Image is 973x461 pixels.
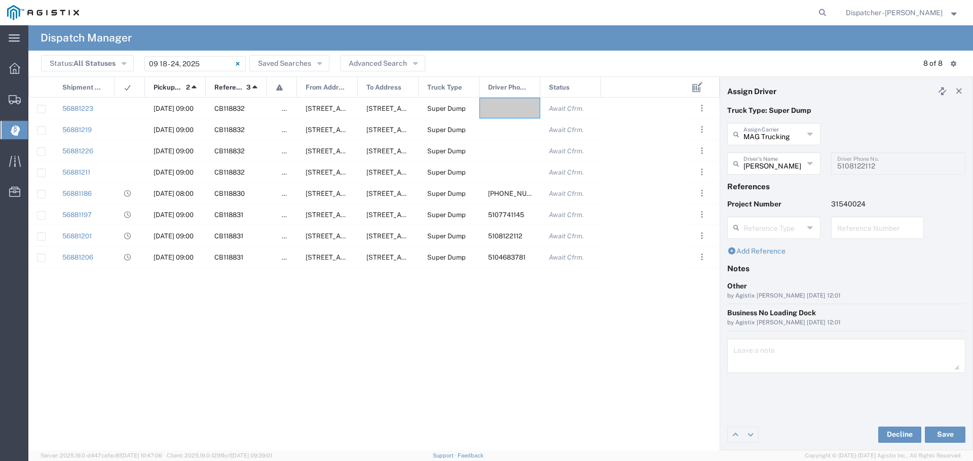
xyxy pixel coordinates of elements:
[306,147,406,155] span: E. 14th ST & Euclid Ave, San Leandro, California, United States
[306,105,406,112] span: E. 14th ST & Euclid Ave, San Leandro, California, United States
[62,126,92,134] a: 56881219
[433,452,458,458] a: Support
[727,308,965,318] div: Business No Loading Dock
[340,55,425,71] button: Advanced Search
[727,247,785,255] a: Add Reference
[728,427,743,442] a: Edit previous row
[214,147,245,155] span: CB118832
[366,190,467,197] span: E. 14th ST & Euclid Ave, San Leandro, California, United States
[701,230,703,242] span: . . .
[549,147,584,155] span: Await Cfrm.
[154,147,194,155] span: 09/23/2025, 09:00
[214,126,245,134] span: CB118832
[695,229,709,243] button: ...
[846,7,943,18] span: Dispatcher - Eli Amezcua
[306,77,347,98] span: From Address
[62,190,92,197] a: 56881186
[282,211,297,219] span: false
[701,123,703,136] span: . . .
[727,182,965,191] h4: References
[282,126,297,134] span: false
[214,254,243,261] span: CB118831
[282,190,297,197] span: false
[427,169,466,176] span: Super Dump
[701,208,703,221] span: . . .
[186,77,190,98] span: 2
[282,147,297,155] span: false
[366,211,467,219] span: 4801 Oakport St, Oakland, California, 94601, United States
[727,264,965,273] h4: Notes
[549,77,570,98] span: Status
[73,59,116,67] span: All Statuses
[549,126,584,134] span: Await Cfrm.
[231,452,272,458] span: [DATE] 09:39:01
[695,144,709,158] button: ...
[154,169,194,176] span: 09/23/2025, 09:00
[727,318,965,327] div: by Agistix [PERSON_NAME] [DATE] 12:01
[427,77,462,98] span: Truck Type
[154,211,194,219] span: 09/22/2025, 09:00
[743,427,758,442] a: Edit next row
[925,427,965,443] button: Save
[154,254,194,261] span: 09/22/2025, 09:00
[282,254,297,261] span: false
[366,105,467,112] span: 4801 Oakport St, Oakland, California, 94601, United States
[306,190,406,197] span: 4501 Tidewater Ave, Oakland, California, 94601, United States
[62,232,92,240] a: 56881201
[41,452,162,458] span: Server: 2025.19.0-d447cefac8f
[366,232,467,240] span: 4801 Oakport St, Oakland, California, 94601, United States
[427,126,466,134] span: Super Dump
[727,291,965,301] div: by Agistix [PERSON_NAME] [DATE] 12:01
[154,190,194,197] span: 09/22/2025, 08:00
[701,187,703,199] span: . . .
[62,254,93,261] a: 56881206
[695,165,709,179] button: ...
[366,126,467,134] span: 4801 Oakport St, Oakland, California, 94601, United States
[427,254,466,261] span: Super Dump
[7,5,79,20] img: logo
[154,105,194,112] span: 09/23/2025, 09:00
[249,55,329,71] button: Saved Searches
[727,281,965,291] div: Other
[62,169,90,176] a: 56881211
[695,207,709,222] button: ...
[214,169,245,176] span: CB118832
[727,105,965,116] p: Truck Type: Super Dump
[427,147,466,155] span: Super Dump
[488,254,526,261] span: 5104683781
[154,77,182,98] span: Pickup Date and Time
[488,211,524,219] span: 5107741145
[366,169,467,176] span: 4801 Oakport St, Oakland, California, 94601, United States
[366,77,401,98] span: To Address
[214,77,243,98] span: Reference
[282,232,297,240] span: false
[366,147,467,155] span: 4801 Oakport St, Oakland, California, 94601, United States
[488,232,522,240] span: 5108122112
[701,251,703,263] span: . . .
[62,77,103,98] span: Shipment No.
[549,232,584,240] span: Await Cfrm.
[282,169,297,176] span: false
[154,126,194,134] span: 09/23/2025, 09:00
[306,126,406,134] span: E. 14th ST & Euclid Ave, San Leandro, California, United States
[167,452,272,458] span: Client: 2025.19.0-129fbcf
[845,7,959,19] button: Dispatcher - [PERSON_NAME]
[695,101,709,115] button: ...
[878,427,921,443] button: Decline
[41,55,134,71] button: Status:All Statuses
[214,211,243,219] span: CB118831
[306,254,406,261] span: E. 14th ST & Euclid Ave, San Leandro, California, United States
[805,451,961,460] span: Copyright © [DATE]-[DATE] Agistix Inc., All Rights Reserved
[549,190,584,197] span: Await Cfrm.
[695,250,709,264] button: ...
[549,169,584,176] span: Await Cfrm.
[246,77,251,98] span: 3
[427,232,466,240] span: Super Dump
[214,232,243,240] span: CB118831
[831,199,924,209] p: 31540024
[62,105,93,112] a: 56881223
[427,190,466,197] span: Super Dump
[366,254,467,261] span: 4801 Oakport St, Oakland, California, 94601, United States
[154,232,194,240] span: 09/22/2025, 09:00
[306,169,406,176] span: E. 14th ST & Euclid Ave, San Leandro, California, United States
